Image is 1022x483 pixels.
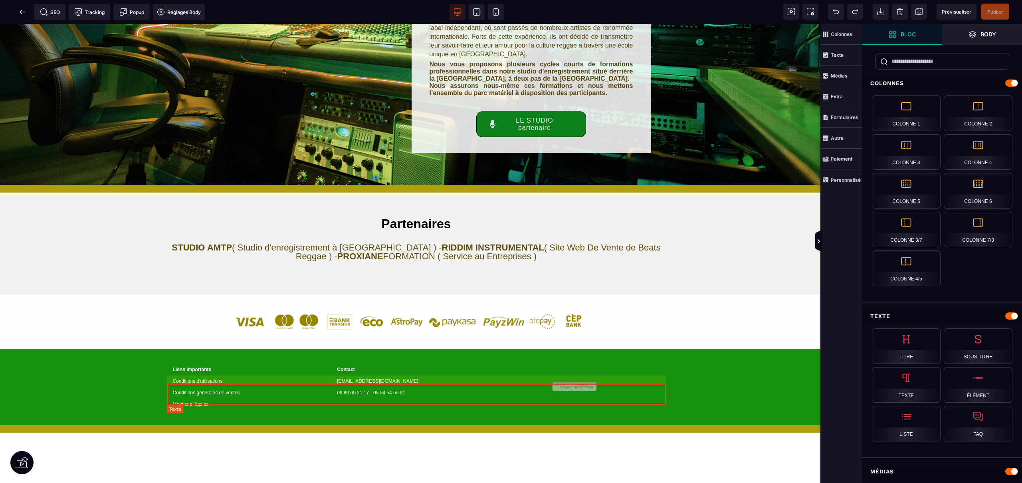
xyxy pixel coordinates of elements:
button: LE STUDIO partenaire [476,87,586,113]
span: Ouvrir les calques [942,24,1022,45]
strong: Formulaires [831,114,858,120]
text: 06 80 65 21 17 - 05 54 54 55 91 [337,364,483,374]
span: Enregistrer le contenu [981,4,1009,20]
div: Liste [872,406,941,441]
b: Nous assurons nous-même ces formations et nous mettons l’ensemble du parc matériel à disposition ... [430,58,633,72]
strong: Extra [831,93,843,99]
span: Popup [119,8,144,16]
div: Texte [872,367,941,403]
div: Colonne 3 [872,134,941,170]
span: Métadata SEO [34,4,65,20]
span: Nettoyage [892,4,908,20]
span: Voir mobile [488,4,504,20]
span: Rétablir [847,4,863,20]
div: Médias [862,464,1022,479]
span: Défaire [828,4,844,20]
div: Sous-titre [944,328,1012,364]
div: Colonne 4/5 [872,250,941,286]
span: Extra [820,86,862,107]
b: Contact [337,343,355,348]
span: Enregistrer [911,4,927,20]
span: Texte [820,45,862,66]
span: Importer [873,4,889,20]
span: Personnalisé [820,169,862,190]
b: STUDIO AMTP [172,219,232,229]
span: Code de suivi [69,4,110,20]
span: Publier [987,9,1003,15]
b: Liens importants [173,343,212,348]
span: Formulaires [820,107,862,128]
div: Titre [872,328,941,364]
text: ( Studio d'enregistrement à [GEOGRAPHIC_DATA] ) - ( Site Web De Vente de Beats Reggae ) - FORMATI... [167,217,666,239]
strong: Bloc [901,31,916,37]
text: Conditions d'utilisations [173,352,319,362]
span: Capture d'écran [802,4,818,20]
img: 0335570966b9476a159d1b8473187e86_Capture_d%E2%80%99e%CC%81cran_2025-08-13_a%CC%80_16.47.23.png [233,287,588,309]
span: Retour [15,4,31,20]
span: Créer une alerte modale [113,4,150,20]
h3: Partenaires [167,191,666,209]
strong: Paiement [831,156,852,162]
span: Autre [820,128,862,149]
strong: Body [980,31,996,37]
div: Élément [944,367,1012,403]
b: Nous vous proposons plusieurs cycles courts de formations professionnelles dans notre studio d’en... [430,37,633,58]
span: Favicon [153,4,205,20]
div: Colonne 3/7 [872,212,941,247]
span: Réglages Body [157,8,201,16]
span: Voir tablette [469,4,485,20]
b: RIDDIM INSTRUMENTAL [442,219,544,229]
strong: Personnalisé [831,177,861,183]
span: Aperçu [937,4,976,20]
span: Paiement [820,149,862,169]
span: Ouvrir les blocs [862,24,942,45]
div: Colonnes [862,76,1022,91]
span: Tracking [74,8,105,16]
span: Voir les composants [783,4,799,20]
div: Colonne 2 [944,95,1012,131]
strong: Médias [831,73,848,79]
div: Colonne 1 [872,95,941,131]
span: Prévisualiser [942,9,971,15]
span: Colonnes [820,24,862,45]
div: Colonne 5 [872,173,941,209]
span: Afficher les vues [862,230,870,254]
b: PROXIANE [337,227,383,237]
div: Texte [862,309,1022,324]
text: Conditions générales de ventes [173,364,319,374]
strong: Colonnes [831,31,852,37]
div: Colonne 6 [944,173,1012,209]
span: Voir bureau [450,4,465,20]
strong: Autre [831,135,844,141]
div: Colonne 7/3 [944,212,1012,247]
span: Médias [820,66,862,86]
div: FAQ [944,406,1012,441]
text: [EMAIL_ADDRESS][DOMAIN_NAME] [337,352,483,362]
strong: Texte [831,52,844,58]
span: SEO [40,8,60,16]
div: Colonne 4 [944,134,1012,170]
text: Mentions légales [173,376,319,385]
